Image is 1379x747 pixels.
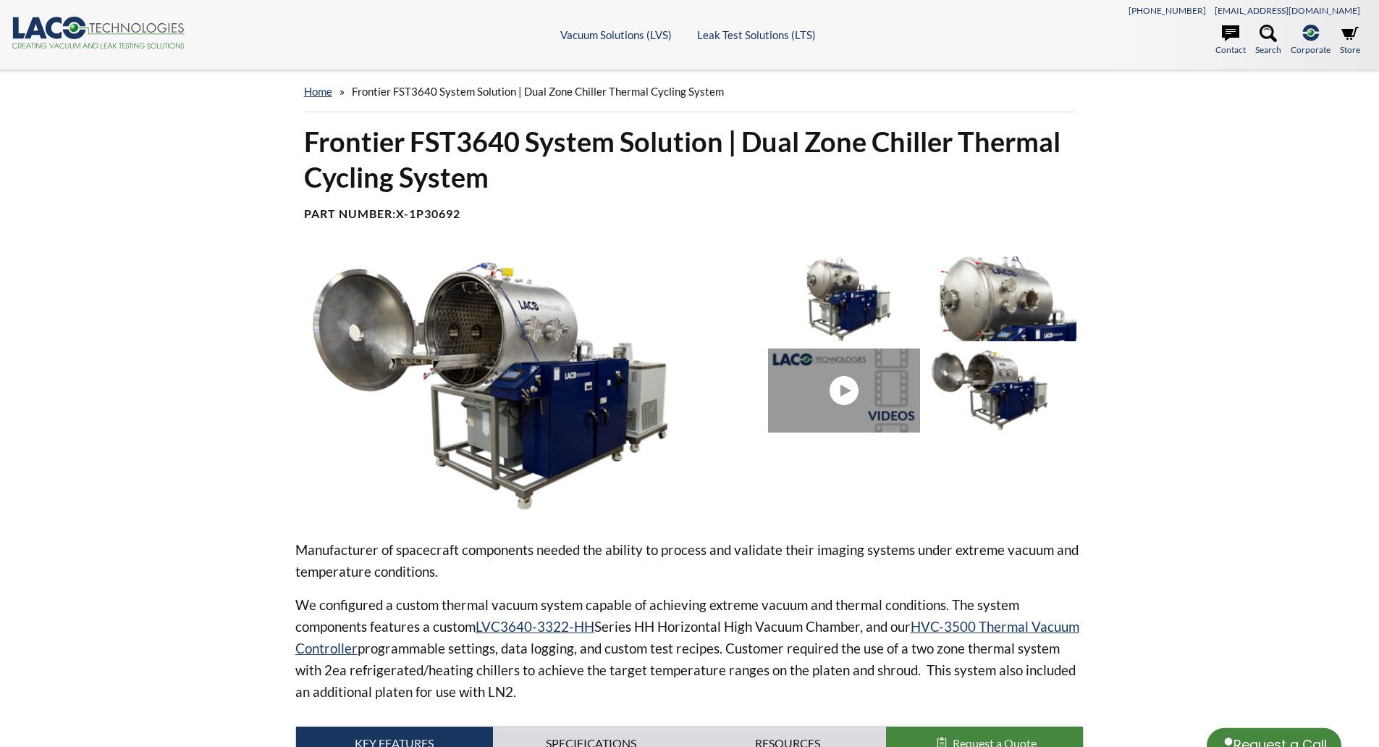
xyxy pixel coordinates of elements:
a: LVC3640-3322-HH [476,618,594,635]
a: [EMAIL_ADDRESS][DOMAIN_NAME] [1215,5,1360,16]
b: X-1P30692 [396,206,460,220]
img: Thermal Vacuum System for Spacecraft Imaging Testing, Open Chamber Door, angled view [926,349,1076,433]
span: Frontier FST3640 System Solution | Dual Zone Chiller Thermal Cycling System [352,85,724,98]
h1: Frontier FST3640 System Solution | Dual Zone Chiller Thermal Cycling System [304,124,1076,196]
a: home [304,85,332,98]
a: Store [1340,25,1360,57]
img: Thermal Vacuum System for Spacecraft Imaging Testing [768,256,919,341]
div: » [304,71,1076,112]
span: Corporate [1291,43,1330,57]
a: Leak Test Solutions (LTS) [697,28,816,41]
a: Search [1255,25,1281,57]
a: [PHONE_NUMBER] [1129,5,1206,16]
a: Vacuum Solutions (LVS) [560,28,672,41]
img: Thermal Vacuum System for Spacecraft Imaging Testing, SS Chamber, angled view [295,256,757,516]
img: Thermal Vacuum System for Spacecraft Imaging Testing, chamber close-up [926,256,1076,341]
a: Video [768,349,926,433]
p: Manufacturer of spacecraft components needed the ability to process and validate their imaging sy... [295,539,1084,583]
p: We configured a custom thermal vacuum system capable of achieving extreme vacuum and thermal cond... [295,594,1084,703]
h4: Part Number: [304,206,1076,222]
a: Contact [1215,25,1246,57]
